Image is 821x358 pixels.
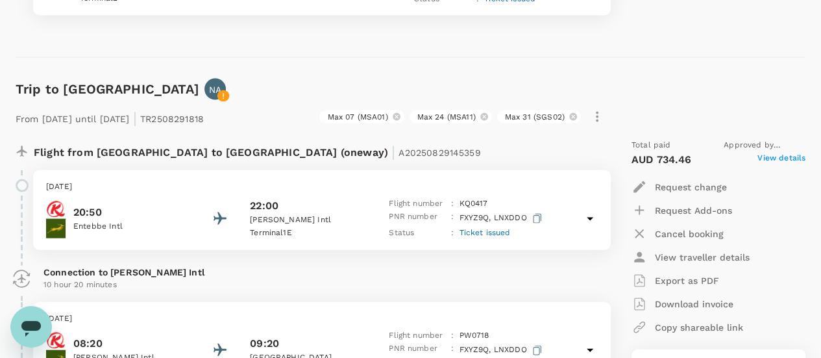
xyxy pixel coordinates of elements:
[250,336,279,352] p: 09:20
[43,279,600,292] p: 10 hour 20 minutes
[655,298,733,311] p: Download invoice
[757,152,805,168] span: View details
[250,198,278,214] p: 22:00
[459,198,487,211] p: KQ 0417
[631,269,719,292] button: Export as PDF
[43,266,600,279] p: Connection to [PERSON_NAME] Intl
[451,227,454,240] p: :
[16,105,204,129] p: From [DATE] until [DATE] TR2508291818
[389,211,446,227] p: PNR number
[389,227,446,240] p: Status
[73,336,190,352] p: 08:20
[133,109,137,127] span: |
[319,112,395,123] span: Max 07 (MSA01)
[16,79,199,99] h6: Trip to [GEOGRAPHIC_DATA]
[451,211,454,227] p: :
[250,214,367,227] p: [PERSON_NAME] Intl
[73,205,190,220] p: 20:50
[655,204,732,217] p: Request Add-ons
[46,181,598,194] p: [DATE]
[46,219,66,238] img: Precision Air
[655,321,743,334] p: Copy shareable link
[631,199,732,222] button: Request Add-ons
[451,329,454,342] p: :
[73,220,190,233] p: Entebbe Intl
[34,139,481,162] p: Flight from [GEOGRAPHIC_DATA] to [GEOGRAPHIC_DATA] (oneway)
[655,251,750,264] p: View traveller details
[631,139,671,152] span: Total paid
[497,110,581,123] div: Max 31 (SGS02)
[451,198,454,211] p: :
[389,329,446,342] p: Flight number
[459,329,489,342] p: PW 0718
[655,274,719,287] p: Export as PDF
[410,112,484,123] span: Max 24 (MSA11)
[46,199,66,219] img: Kenya Airways
[631,152,692,168] p: AUD 734.46
[389,198,446,211] p: Flight number
[209,83,221,96] p: NA
[250,227,367,240] p: Terminal 1E
[410,110,492,123] div: Max 24 (MSA11)
[398,147,480,158] span: A20250829145359
[391,143,395,161] span: |
[459,228,510,237] span: Ticket issued
[631,292,733,316] button: Download invoice
[10,306,52,348] iframe: Button to launch messaging window
[46,331,66,350] img: Kenya Airways
[631,316,743,339] button: Copy shareable link
[631,222,724,246] button: Cancel booking
[655,181,727,194] p: Request change
[724,139,805,152] span: Approved by
[459,211,544,227] p: FXYZ9Q, LNXDDO
[631,246,750,269] button: View traveller details
[319,110,404,123] div: Max 07 (MSA01)
[497,112,572,123] span: Max 31 (SGS02)
[46,313,598,326] p: [DATE]
[631,175,727,199] button: Request change
[655,227,724,240] p: Cancel booking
